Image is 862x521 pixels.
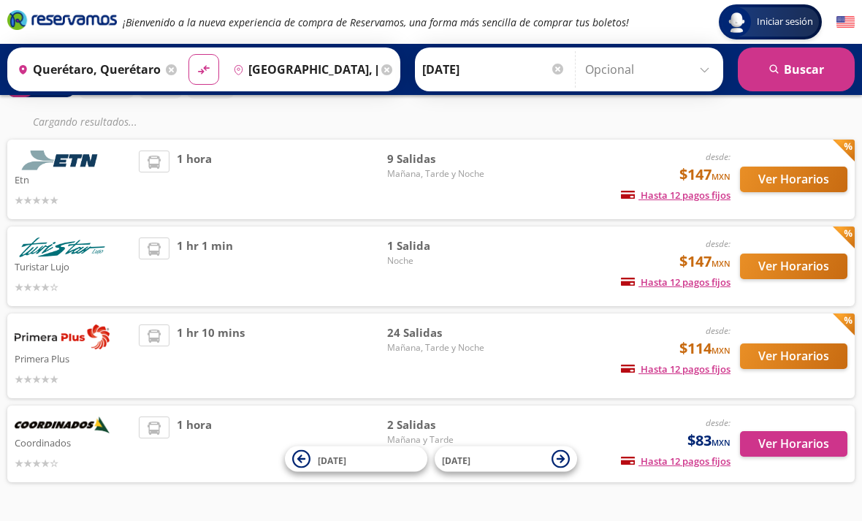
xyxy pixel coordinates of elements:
[387,417,489,433] span: 2 Salidas
[15,237,110,257] img: Turistar Lujo
[679,338,731,360] span: $114
[318,454,346,466] span: [DATE]
[15,324,110,349] img: Primera Plus
[740,167,847,192] button: Ver Horarios
[621,362,731,376] span: Hasta 12 pagos fijos
[15,257,131,275] p: Turistar Lujo
[285,446,427,472] button: [DATE]
[123,15,629,29] em: ¡Bienvenido a la nueva experiencia de compra de Reservamos, una forma más sencilla de comprar tus...
[387,167,489,180] span: Mañana, Tarde y Noche
[387,324,489,341] span: 24 Salidas
[621,455,731,468] span: Hasta 12 pagos fijos
[687,430,731,452] span: $83
[712,345,731,356] small: MXN
[712,258,731,269] small: MXN
[706,237,731,250] em: desde:
[387,237,489,254] span: 1 Salida
[422,51,565,88] input: Elegir Fecha
[621,275,731,289] span: Hasta 12 pagos fijos
[12,51,162,88] input: Buscar Origen
[387,254,489,267] span: Noche
[15,349,131,367] p: Primera Plus
[15,433,131,451] p: Coordinados
[177,237,233,295] span: 1 hr 1 min
[740,254,847,279] button: Ver Horarios
[387,341,489,354] span: Mañana, Tarde y Noche
[836,13,855,31] button: English
[15,417,110,433] img: Coordinados
[227,51,378,88] input: Buscar Destino
[712,437,731,448] small: MXN
[712,171,731,182] small: MXN
[387,433,489,446] span: Mañana y Tarde
[585,51,716,88] input: Opcional
[740,343,847,369] button: Ver Horarios
[435,446,577,472] button: [DATE]
[679,251,731,273] span: $147
[442,454,470,466] span: [DATE]
[621,189,731,202] span: Hasta 12 pagos fijos
[177,324,245,387] span: 1 hr 10 mins
[7,9,117,31] i: Brand Logo
[177,417,212,471] span: 1 hora
[706,151,731,163] em: desde:
[740,431,847,457] button: Ver Horarios
[679,164,731,186] span: $147
[7,9,117,35] a: Brand Logo
[387,151,489,167] span: 9 Salidas
[15,170,131,188] p: Etn
[738,47,855,91] button: Buscar
[751,15,819,29] span: Iniciar sesión
[15,151,110,170] img: Etn
[33,115,137,129] em: Cargando resultados ...
[177,151,212,208] span: 1 hora
[706,324,731,337] em: desde:
[706,417,731,429] em: desde:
